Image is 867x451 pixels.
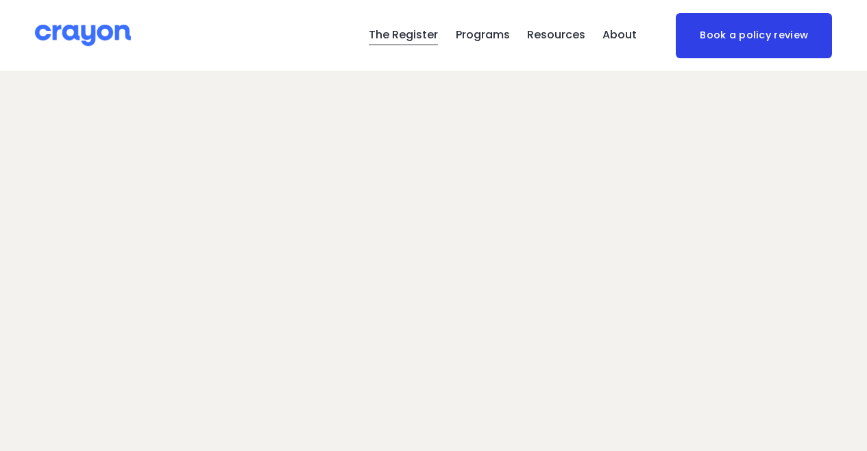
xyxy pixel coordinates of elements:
a: folder dropdown [527,25,585,47]
a: The Register [369,25,438,47]
a: folder dropdown [602,25,637,47]
a: Book a policy review [676,13,832,58]
img: Crayon [35,23,131,47]
span: Resources [527,25,585,45]
span: Programs [456,25,510,45]
a: folder dropdown [456,25,510,47]
span: About [602,25,637,45]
